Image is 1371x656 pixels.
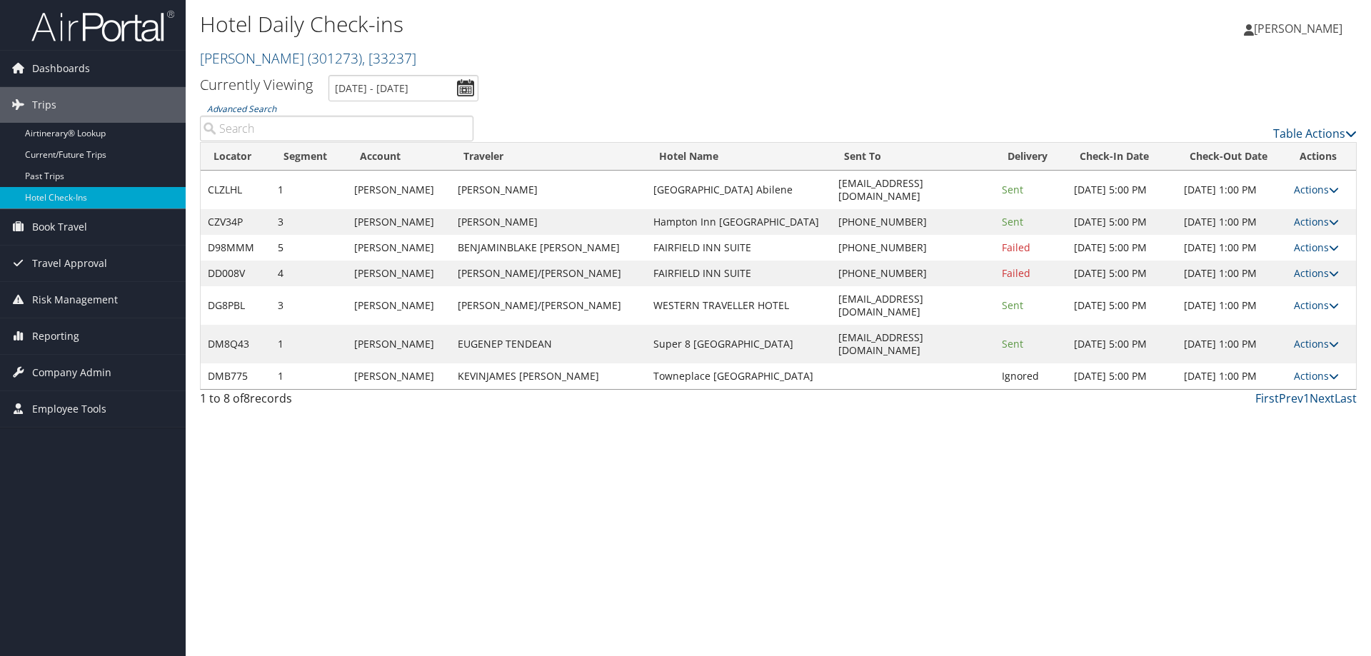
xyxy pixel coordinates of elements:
td: 3 [271,286,347,325]
td: [DATE] 1:00 PM [1177,209,1287,235]
td: [PERSON_NAME]/[PERSON_NAME] [451,261,646,286]
td: [PERSON_NAME] [347,209,451,235]
td: DD008V [201,261,271,286]
th: Locator: activate to sort column ascending [201,143,271,171]
span: Failed [1002,266,1030,280]
a: [PERSON_NAME] [200,49,416,68]
th: Check-Out Date: activate to sort column ascending [1177,143,1287,171]
td: [DATE] 1:00 PM [1177,235,1287,261]
td: [PERSON_NAME] [347,235,451,261]
span: Book Travel [32,209,87,245]
td: [PERSON_NAME] [451,171,646,209]
td: [PERSON_NAME] [347,171,451,209]
td: BENJAMINBLAKE [PERSON_NAME] [451,235,646,261]
td: DM8Q43 [201,325,271,363]
input: [DATE] - [DATE] [328,75,478,101]
td: [DATE] 5:00 PM [1067,261,1177,286]
span: Travel Approval [32,246,107,281]
td: CZV34P [201,209,271,235]
a: Next [1310,390,1335,406]
span: Failed [1002,241,1030,254]
span: Company Admin [32,355,111,390]
span: Sent [1002,337,1023,350]
td: [PERSON_NAME] [451,209,646,235]
td: 1 [271,325,347,363]
a: Advanced Search [207,103,276,115]
td: EUGENEP TENDEAN [451,325,646,363]
td: [PHONE_NUMBER] [831,209,995,235]
a: Actions [1294,183,1339,196]
td: [PERSON_NAME] [347,363,451,389]
a: Actions [1294,337,1339,350]
td: [PERSON_NAME] [347,325,451,363]
a: [PERSON_NAME] [1244,7,1357,50]
th: Actions [1287,143,1356,171]
th: Hotel Name: activate to sort column ascending [646,143,832,171]
a: Actions [1294,298,1339,312]
h1: Hotel Daily Check-ins [200,9,971,39]
td: [DATE] 5:00 PM [1067,286,1177,325]
a: First [1255,390,1279,406]
span: Reporting [32,318,79,354]
a: Table Actions [1273,126,1357,141]
td: [PHONE_NUMBER] [831,261,995,286]
td: FAIRFIELD INN SUITE [646,235,832,261]
th: Traveler: activate to sort column ascending [451,143,646,171]
td: [DATE] 5:00 PM [1067,325,1177,363]
th: Segment: activate to sort column ascending [271,143,347,171]
span: Sent [1002,183,1023,196]
h3: Currently Viewing [200,75,313,94]
td: [DATE] 5:00 PM [1067,363,1177,389]
td: 4 [271,261,347,286]
td: 1 [271,363,347,389]
td: [PERSON_NAME] [347,261,451,286]
td: [DATE] 1:00 PM [1177,286,1287,325]
input: Advanced Search [200,116,473,141]
span: [PERSON_NAME] [1254,21,1342,36]
a: Actions [1294,369,1339,383]
td: [DATE] 1:00 PM [1177,261,1287,286]
span: Trips [32,87,56,123]
td: [DATE] 5:00 PM [1067,209,1177,235]
td: [EMAIL_ADDRESS][DOMAIN_NAME] [831,286,995,325]
span: Dashboards [32,51,90,86]
th: Sent To: activate to sort column ascending [831,143,995,171]
td: [PHONE_NUMBER] [831,235,995,261]
th: Delivery: activate to sort column ascending [995,143,1067,171]
td: [PERSON_NAME]/[PERSON_NAME] [451,286,646,325]
span: 8 [243,390,250,406]
img: airportal-logo.png [31,9,174,43]
span: Ignored [1002,369,1039,383]
td: [DATE] 5:00 PM [1067,171,1177,209]
span: Sent [1002,298,1023,312]
td: [DATE] 5:00 PM [1067,235,1177,261]
td: CLZLHL [201,171,271,209]
a: 1 [1303,390,1310,406]
td: D98MMM [201,235,271,261]
td: [EMAIL_ADDRESS][DOMAIN_NAME] [831,171,995,209]
a: Last [1335,390,1357,406]
span: Sent [1002,215,1023,228]
td: 1 [271,171,347,209]
td: Super 8 [GEOGRAPHIC_DATA] [646,325,832,363]
td: [PERSON_NAME] [347,286,451,325]
a: Prev [1279,390,1303,406]
td: 5 [271,235,347,261]
td: FAIRFIELD INN SUITE [646,261,832,286]
td: [GEOGRAPHIC_DATA] Abilene [646,171,832,209]
td: [DATE] 1:00 PM [1177,363,1287,389]
td: 3 [271,209,347,235]
a: Actions [1294,215,1339,228]
a: Actions [1294,241,1339,254]
span: ( 301273 ) [308,49,362,68]
span: Employee Tools [32,391,106,427]
td: [DATE] 1:00 PM [1177,325,1287,363]
a: Actions [1294,266,1339,280]
div: 1 to 8 of records [200,390,473,414]
td: WESTERN TRAVELLER HOTEL [646,286,832,325]
span: Risk Management [32,282,118,318]
td: DMB775 [201,363,271,389]
td: Towneplace [GEOGRAPHIC_DATA] [646,363,832,389]
td: [DATE] 1:00 PM [1177,171,1287,209]
span: , [ 33237 ] [362,49,416,68]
